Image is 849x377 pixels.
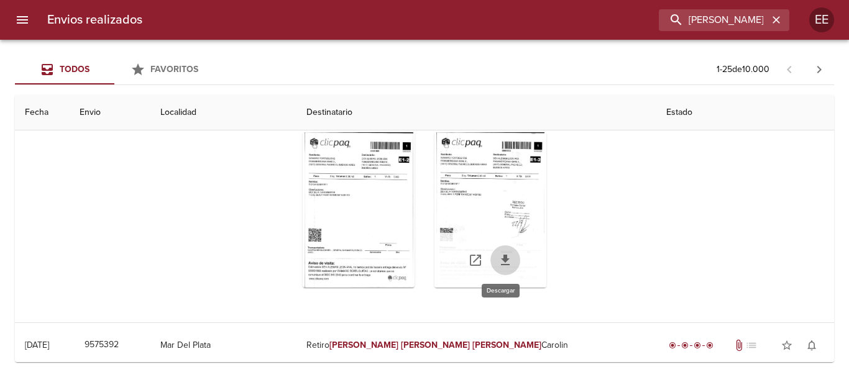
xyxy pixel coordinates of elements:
td: Mar Del Plata [150,323,296,368]
td: Retiro Carolin [296,323,656,368]
div: Arir imagen [303,132,415,288]
span: Pagina siguiente [804,55,834,84]
em: [PERSON_NAME] [472,340,541,350]
div: Arir imagen [434,132,546,288]
span: Todos [60,64,89,75]
span: 9575392 [85,337,119,353]
th: Destinatario [296,95,656,130]
button: menu [7,5,37,35]
div: EE [809,7,834,32]
em: [PERSON_NAME] [329,340,398,350]
button: Agregar a favoritos [774,333,799,358]
span: radio_button_checked [669,342,676,349]
span: Pagina anterior [774,63,804,75]
th: Fecha [15,95,70,130]
span: radio_button_checked [706,342,714,349]
span: star_border [781,339,793,352]
th: Estado [656,95,834,130]
span: Tiene documentos adjuntos [733,339,745,352]
input: buscar [659,9,768,31]
a: Abrir [461,245,490,275]
p: 1 - 25 de 10.000 [717,63,769,76]
h6: Envios realizados [47,10,142,30]
span: No tiene pedido asociado [745,339,758,352]
div: Tabs Envios [15,55,214,84]
span: radio_button_checked [681,342,689,349]
button: 9575392 [80,334,124,357]
button: Activar notificaciones [799,333,824,358]
th: Envio [70,95,151,130]
div: Entregado [666,339,716,352]
div: [DATE] [25,340,49,350]
em: [PERSON_NAME] [401,340,470,350]
th: Localidad [150,95,296,130]
span: notifications_none [805,339,818,352]
span: Favoritos [150,64,198,75]
div: Abrir información de usuario [809,7,834,32]
span: radio_button_checked [694,342,701,349]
